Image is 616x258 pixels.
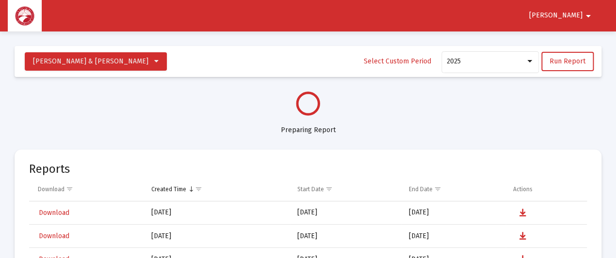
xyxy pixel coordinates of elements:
[151,231,284,241] div: [DATE]
[541,52,594,71] button: Run Report
[583,6,594,26] mat-icon: arrow_drop_down
[33,57,148,65] span: [PERSON_NAME] & [PERSON_NAME]
[291,178,402,201] td: Column Start Date
[195,185,202,193] span: Show filter options for column 'Created Time'
[297,185,324,193] div: Start Date
[550,57,585,65] span: Run Report
[15,6,34,26] img: Dashboard
[38,185,65,193] div: Download
[364,57,431,65] span: Select Custom Period
[529,12,583,20] span: [PERSON_NAME]
[39,232,69,240] span: Download
[408,185,432,193] div: End Date
[402,225,506,248] td: [DATE]
[39,209,69,217] span: Download
[325,185,333,193] span: Show filter options for column 'Start Date'
[518,6,606,25] button: [PERSON_NAME]
[513,185,532,193] div: Actions
[402,201,506,225] td: [DATE]
[291,225,402,248] td: [DATE]
[447,57,461,65] span: 2025
[151,185,186,193] div: Created Time
[291,201,402,225] td: [DATE]
[402,178,506,201] td: Column End Date
[506,178,587,201] td: Column Actions
[151,208,284,217] div: [DATE]
[29,178,145,201] td: Column Download
[25,52,167,71] button: [PERSON_NAME] & [PERSON_NAME]
[66,185,73,193] span: Show filter options for column 'Download'
[434,185,441,193] span: Show filter options for column 'End Date'
[15,116,601,135] div: Preparing Report
[145,178,291,201] td: Column Created Time
[29,164,70,174] mat-card-title: Reports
